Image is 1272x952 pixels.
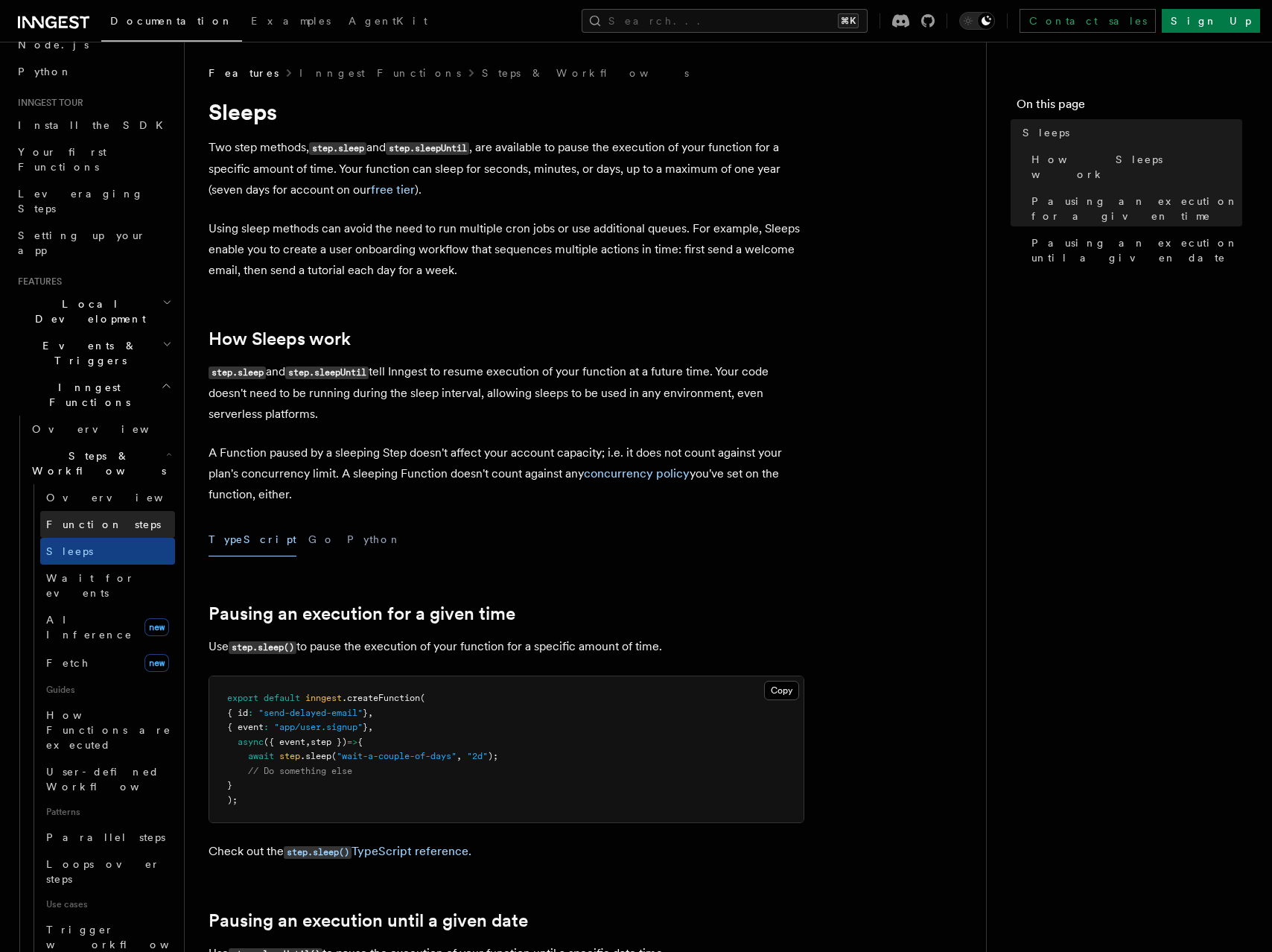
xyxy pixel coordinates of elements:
[488,751,498,761] span: );
[209,603,515,624] a: Pausing an execution for a given time
[18,188,144,215] span: Leveraging Steps
[264,693,300,703] span: default
[420,693,425,703] span: (
[18,119,172,131] span: Install the SDK
[40,511,175,538] a: Function steps
[46,858,160,885] span: Loops over steps
[209,523,296,556] button: TypeScript
[238,737,264,747] span: async
[248,766,352,776] span: // Do something else
[12,31,175,58] a: Node.js
[40,678,175,702] span: Guides
[209,98,804,125] h1: Sleeps
[40,800,175,824] span: Patterns
[12,58,175,85] a: Python
[347,523,401,556] button: Python
[12,332,175,374] button: Events & Triggers
[12,291,175,332] button: Local Development
[46,657,89,669] span: Fetch
[40,565,175,606] a: Wait for events
[40,892,175,916] span: Use cases
[1025,229,1242,271] a: Pausing an execution until a given date
[18,229,146,256] span: Setting up your app
[1031,235,1242,265] span: Pausing an execution until a given date
[248,751,274,761] span: await
[1031,152,1242,182] span: How Sleeps work
[279,751,300,761] span: step
[368,708,373,718] span: ,
[227,722,264,732] span: { event
[368,722,373,732] span: ,
[227,708,248,718] span: { id
[32,423,185,435] span: Overview
[46,709,171,751] span: How Functions are executed
[309,142,366,155] code: step.sleep
[12,380,161,410] span: Inngest Functions
[258,708,363,718] span: "send-delayed-email"
[46,492,200,504] span: Overview
[311,737,347,747] span: step })
[284,844,471,858] a: step.sleep()TypeScript reference.
[209,910,528,931] a: Pausing an execution until a given date
[305,693,342,703] span: inngest
[1031,194,1242,223] span: Pausing an execution for a given time
[347,737,357,747] span: =>
[959,12,995,30] button: Toggle dark mode
[363,722,368,732] span: }
[209,361,804,425] p: and tell Inngest to resume execution of your function at a future time. Your code doesn't need to...
[40,758,175,800] a: User-defined Workflows
[40,702,175,758] a: How Functions are executed
[248,708,253,718] span: :
[357,737,363,747] span: {
[274,722,363,732] span: "app/user.signup"
[264,722,269,732] span: :
[227,780,232,790] span: }
[18,146,106,173] span: Your first Functions
[40,648,175,678] a: Fetchnew
[209,66,279,80] span: Features
[209,442,804,505] p: A Function paused by a sleeping Step doesn't affect your account capacity; i.e. it does not count...
[46,572,135,599] span: Wait for events
[144,654,169,672] span: new
[227,693,258,703] span: export
[40,606,175,648] a: AI Inferencenew
[209,366,266,379] code: step.sleep
[764,681,799,700] button: Copy
[229,641,296,654] code: step.sleep()
[209,137,804,200] p: Two step methods, and , are available to pause the execution of your function for a specific amou...
[40,851,175,892] a: Loops over steps
[305,737,311,747] span: ,
[12,276,62,288] span: Features
[144,618,169,636] span: new
[284,846,352,859] code: step.sleep()
[46,831,165,843] span: Parallel steps
[209,329,351,349] a: How Sleeps work
[40,538,175,565] a: Sleeps
[26,442,175,484] button: Steps & Workflows
[340,4,436,40] a: AgentKit
[1025,146,1242,188] a: How Sleeps work
[386,142,469,155] code: step.sleepUntil
[101,4,242,42] a: Documentation
[12,222,175,264] a: Setting up your app
[18,66,72,77] span: Python
[838,13,859,28] kbd: ⌘K
[12,180,175,222] a: Leveraging Steps
[40,824,175,851] a: Parallel steps
[1017,119,1242,146] a: Sleeps
[308,523,335,556] button: Go
[299,66,461,80] a: Inngest Functions
[1020,9,1156,33] a: Contact sales
[12,112,175,139] a: Install the SDK
[482,66,689,80] a: Steps & Workflows
[371,183,415,197] a: free tier
[285,366,369,379] code: step.sleepUntil
[227,795,238,805] span: );
[1162,9,1260,33] a: Sign Up
[1023,125,1069,140] span: Sleeps
[467,751,488,761] span: "2d"
[46,766,180,793] span: User-defined Workflows
[264,737,305,747] span: ({ event
[18,39,89,51] span: Node.js
[331,751,337,761] span: (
